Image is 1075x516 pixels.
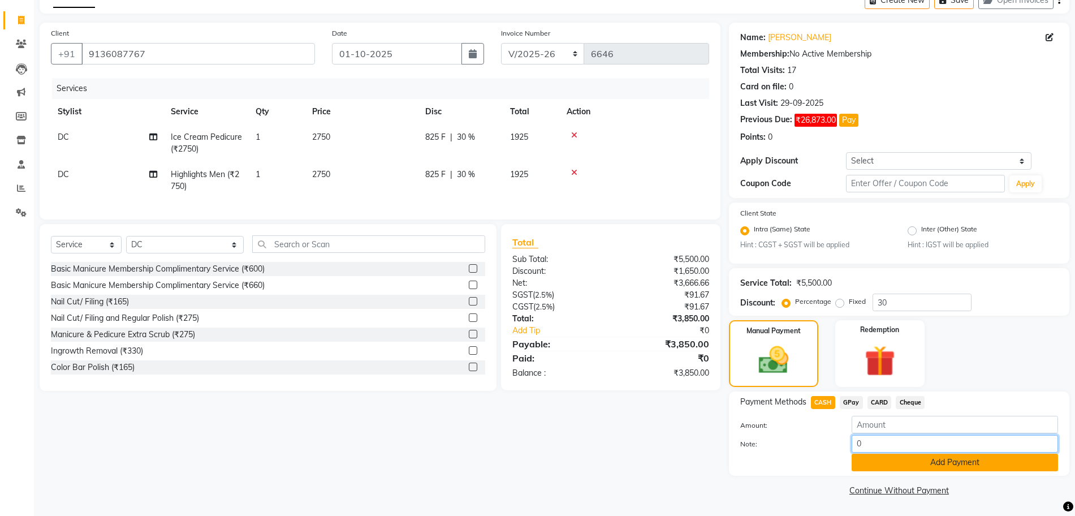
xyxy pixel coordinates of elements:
th: Disc [418,99,503,124]
span: 2.5% [535,290,552,299]
div: Nail Cut/ Filing and Regular Polish (₹275) [51,312,199,324]
span: | [450,131,452,143]
div: Manicure & Pedicure Extra Scrub (₹275) [51,329,195,341]
th: Stylist [51,99,164,124]
span: 2750 [312,169,330,179]
div: ₹5,500.00 [796,277,832,289]
label: Client State [740,208,776,218]
th: Price [305,99,418,124]
div: 17 [787,64,796,76]
img: _cash.svg [749,343,797,377]
div: Net: [504,277,611,289]
a: Add Tip [504,325,629,337]
span: 30 % [457,169,475,180]
input: Search by Name/Mobile/Email/Code [81,43,315,64]
th: Qty [249,99,305,124]
label: Note: [732,439,843,449]
div: Basic Manicure Membership Complimentary Service (₹600) [51,263,265,275]
div: Apply Discount [740,155,846,167]
div: ₹1,650.00 [611,265,718,277]
input: Enter Offer / Coupon Code [846,175,1005,192]
span: Ice Cream Pedicure (₹2750) [171,132,242,154]
span: | [450,169,452,180]
span: CGST [512,302,533,312]
div: 0 [789,81,793,93]
div: Basic Manicure Membership Complimentary Service (₹660) [51,279,265,291]
span: CARD [867,396,892,409]
button: Pay [839,114,858,127]
label: Percentage [795,296,831,307]
span: 1925 [510,132,528,142]
span: 30 % [457,131,475,143]
div: Discount: [504,265,611,277]
img: _gift.svg [855,342,905,380]
span: 1925 [510,169,528,179]
div: No Active Membership [740,48,1058,60]
button: Apply [1009,175,1042,192]
label: Fixed [849,296,866,307]
div: ₹3,850.00 [611,313,718,325]
small: Hint : CGST + SGST will be applied [740,240,891,250]
div: Sub Total: [504,253,611,265]
div: Discount: [740,297,775,309]
span: CASH [811,396,835,409]
div: Name: [740,32,766,44]
div: Previous Due: [740,114,792,127]
th: Action [560,99,709,124]
a: [PERSON_NAME] [768,32,831,44]
div: ( ) [504,289,611,301]
button: +91 [51,43,83,64]
div: Total Visits: [740,64,785,76]
div: Membership: [740,48,789,60]
label: Invoice Number [501,28,550,38]
th: Service [164,99,249,124]
div: Service Total: [740,277,792,289]
label: Intra (Same) State [754,224,810,238]
span: 825 F [425,169,446,180]
input: Add Note [852,435,1058,453]
div: Last Visit: [740,97,778,109]
label: Redemption [860,325,899,335]
div: ₹3,850.00 [611,337,718,351]
span: 1 [256,169,260,179]
div: Card on file: [740,81,787,93]
label: Date [332,28,347,38]
span: 825 F [425,131,446,143]
span: GPay [840,396,863,409]
span: Total [512,236,538,248]
label: Manual Payment [746,326,801,336]
span: DC [58,169,69,179]
div: Balance : [504,367,611,379]
div: ₹3,666.66 [611,277,718,289]
span: Highlights Men (₹2750) [171,169,239,191]
input: Amount [852,416,1058,433]
label: Amount: [732,420,843,431]
div: Nail Cut/ Filing (₹165) [51,296,129,308]
div: ( ) [504,301,611,313]
div: ₹3,850.00 [611,367,718,379]
a: Continue Without Payment [731,485,1067,497]
div: Services [52,78,718,99]
button: Add Payment [852,454,1058,471]
div: Ingrowth Removal (₹330) [51,345,143,357]
label: Inter (Other) State [921,224,977,238]
div: Payable: [504,337,611,351]
span: DC [58,132,69,142]
div: ₹5,500.00 [611,253,718,265]
div: 0 [768,131,772,143]
div: ₹0 [628,325,718,337]
span: Cheque [896,396,925,409]
div: ₹0 [611,351,718,365]
div: ₹91.67 [611,301,718,313]
div: 29-09-2025 [780,97,823,109]
div: Total: [504,313,611,325]
div: Paid: [504,351,611,365]
span: ₹26,873.00 [795,114,837,127]
span: Payment Methods [740,396,806,408]
div: Points: [740,131,766,143]
div: ₹91.67 [611,289,718,301]
label: Client [51,28,69,38]
span: 1 [256,132,260,142]
span: 2.5% [536,302,552,311]
small: Hint : IGST will be applied [908,240,1058,250]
